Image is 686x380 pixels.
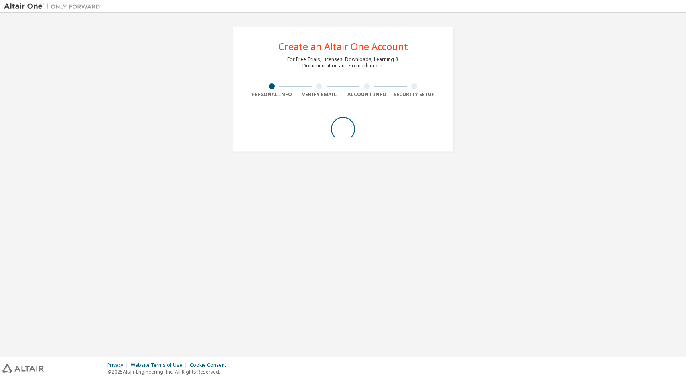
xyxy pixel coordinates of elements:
[107,362,131,368] div: Privacy
[190,362,231,368] div: Cookie Consent
[391,91,438,98] div: Security Setup
[2,364,44,373] img: altair_logo.svg
[107,368,231,375] p: © 2025 Altair Engineering, Inc. All Rights Reserved.
[278,42,408,51] div: Create an Altair One Account
[343,91,391,98] div: Account Info
[296,91,343,98] div: Verify Email
[287,56,399,69] div: For Free Trials, Licenses, Downloads, Learning & Documentation and so much more.
[248,91,296,98] div: Personal Info
[131,362,190,368] div: Website Terms of Use
[4,2,104,10] img: Altair One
